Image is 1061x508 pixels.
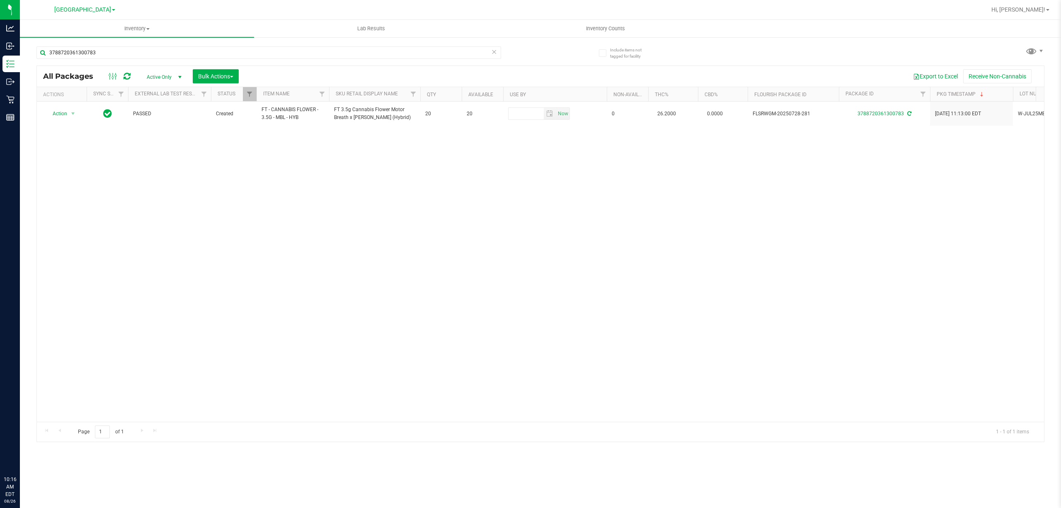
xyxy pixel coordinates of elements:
a: Qty [427,92,436,97]
a: Filter [197,87,211,101]
span: All Packages [43,72,102,81]
p: 08/26 [4,498,16,504]
span: [GEOGRAPHIC_DATA] [54,6,111,13]
a: Use By [510,92,526,97]
span: [DATE] 11:13:00 EDT [935,110,981,118]
span: 0.0000 [703,108,727,120]
button: Export to Excel [908,69,963,83]
span: FT - CANNABIS FLOWER - 3.5G - MBL - HYB [262,106,324,122]
span: 20 [425,110,457,118]
inline-svg: Outbound [6,78,15,86]
a: Flourish Package ID [754,92,807,97]
inline-svg: Analytics [6,24,15,32]
span: Hi, [PERSON_NAME]! [991,6,1045,13]
span: select [544,108,556,119]
a: THC% [655,92,669,97]
a: Lot Number [1020,91,1049,97]
a: Inventory [20,20,254,37]
a: Filter [114,87,128,101]
span: FLSRWGM-20250728-281 [753,110,834,118]
span: Lab Results [346,25,396,32]
span: FT 3.5g Cannabis Flower Motor Breath x [PERSON_NAME] (Hybrid) [334,106,415,122]
a: Package ID [845,91,874,97]
a: External Lab Test Result [135,91,200,97]
a: Available [468,92,493,97]
span: Clear [491,46,497,57]
button: Bulk Actions [193,69,239,83]
p: 10:16 AM EDT [4,476,16,498]
span: Action [45,108,68,119]
a: Lab Results [254,20,488,37]
input: 1 [95,425,110,438]
span: Set Current date [556,108,570,120]
span: Sync from Compliance System [906,111,911,117]
span: select [556,108,569,119]
div: Actions [43,92,83,97]
span: select [68,108,78,119]
span: 0 [612,110,643,118]
a: Sku Retail Display Name [336,91,398,97]
span: In Sync [103,108,112,119]
a: Filter [243,87,257,101]
a: Pkg Timestamp [937,91,985,97]
a: Inventory Counts [488,20,722,37]
span: Created [216,110,252,118]
iframe: Resource center [8,442,33,467]
inline-svg: Retail [6,95,15,104]
a: Sync Status [93,91,125,97]
inline-svg: Reports [6,113,15,122]
a: CBD% [705,92,718,97]
a: Non-Available [613,92,650,97]
span: Inventory [20,25,254,32]
inline-svg: Inventory [6,60,15,68]
a: 3788720361300783 [858,111,904,117]
span: 1 - 1 of 1 items [989,425,1036,438]
span: Inventory Counts [575,25,636,32]
a: Filter [916,87,930,101]
input: Search Package ID, Item Name, SKU, Lot or Part Number... [36,46,501,59]
span: Bulk Actions [198,73,233,80]
inline-svg: Inbound [6,42,15,50]
span: 20 [467,110,498,118]
a: Item Name [263,91,290,97]
a: Status [218,91,235,97]
span: PASSED [133,110,206,118]
span: Page of 1 [71,425,131,438]
button: Receive Non-Cannabis [963,69,1032,83]
a: Filter [407,87,420,101]
a: Filter [315,87,329,101]
span: Include items not tagged for facility [610,47,652,59]
span: 26.2000 [653,108,680,120]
